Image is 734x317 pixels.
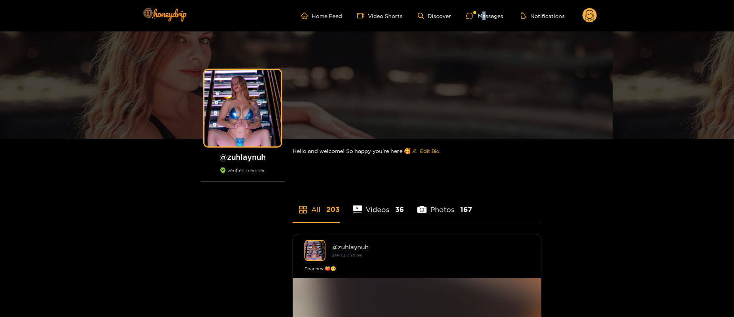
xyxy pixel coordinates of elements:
[417,187,472,222] li: Photos
[298,205,307,214] span: appstore
[518,12,567,20] button: Notifications
[301,12,312,19] span: home
[357,12,402,19] a: Video Shorts
[460,205,472,214] span: 167
[410,145,441,157] button: editEdit Bio
[293,139,541,163] div: Hello and welcome! So happy you’re here 🥰
[201,152,285,162] h1: @ zuhlaynuh
[304,265,530,273] div: Peaches 🍑😳
[420,147,439,155] span: Edit Bio
[326,205,340,214] span: 203
[301,12,342,19] a: Home Feed
[353,187,404,222] li: Videos
[201,168,285,182] div: verified member
[304,240,325,261] img: zuhlaynuh
[332,253,362,257] small: [DATE] 13:20 pm
[332,243,530,250] div: @ zuhlaynuh
[357,12,368,19] span: video-camera
[418,13,451,19] a: Discover
[466,11,503,20] div: Messages
[293,187,340,222] li: All
[412,148,417,154] span: edit
[395,205,404,214] span: 36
